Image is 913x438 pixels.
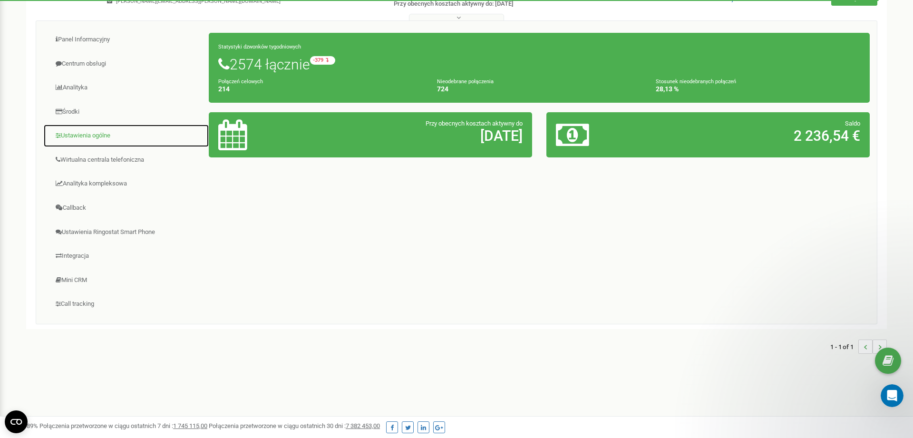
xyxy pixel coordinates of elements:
a: Integracja [43,244,209,268]
small: Połączeń celowych [218,78,263,85]
a: Mini CRM [43,269,209,292]
a: Wirtualna centrala telefoniczna [43,148,209,172]
small: -379 [310,56,335,65]
button: Open CMP widget [5,410,28,433]
span: Połączenia przetworzone w ciągu ostatnich 30 dni : [209,422,380,429]
iframe: Intercom live chat [881,384,903,407]
h4: 724 [437,86,641,93]
small: Nieodebrane połączenia [437,78,494,85]
span: Przy obecnych kosztach aktywny do [426,120,523,127]
a: Analityka [43,76,209,99]
span: Saldo [845,120,860,127]
h4: 214 [218,86,423,93]
iframe: Intercom notifications wiadomość [723,200,913,381]
a: Analityka kompleksowa [43,172,209,195]
small: Stosunek nieodebranych połączeń [656,78,736,85]
span: Połączenia przetworzone w ciągu ostatnich 7 dni : [39,422,207,429]
a: Call tracking [43,292,209,316]
a: Centrum obsługi [43,52,209,76]
a: Ustawienia ogólne [43,124,209,147]
a: Callback [43,196,209,220]
a: Ustawienia Ringostat Smart Phone [43,221,209,244]
h1: 2574 łącznie [218,56,860,72]
h2: [DATE] [324,128,523,144]
a: Panel Informacyjny [43,28,209,51]
small: Statystyki dzwonków tygodniowych [218,44,301,50]
u: 1 745 115,00 [173,422,207,429]
a: Środki [43,100,209,124]
h4: 28,13 % [656,86,860,93]
h2: 2 236,54 € [662,128,860,144]
u: 7 382 453,00 [346,422,380,429]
